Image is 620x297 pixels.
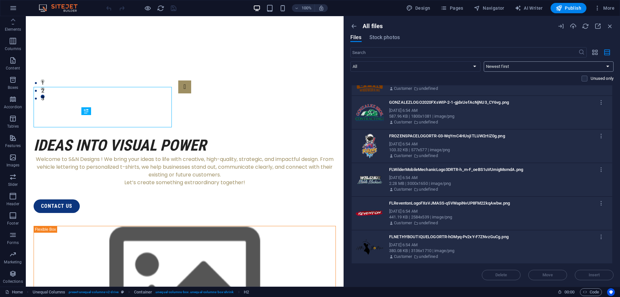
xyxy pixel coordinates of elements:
button: More [592,3,617,13]
p: Customer [394,254,412,260]
i: Reload page [157,5,164,12]
span: Click to select. Double-click to edit [244,288,249,296]
p: undefined [419,186,438,192]
span: AI Writer [515,5,543,11]
img: Editor Logo [37,4,86,12]
i: On resize automatically adjust zoom level to fit chosen device. [318,5,324,11]
p: Columns [5,46,21,51]
p: Elements [5,27,21,32]
span: Click to select. Double-click to edit [134,288,152,296]
p: Customer [394,153,412,159]
span: . unequal-columns-box .unequal-columns-box-shrink [155,288,233,296]
button: Design [404,3,433,13]
p: Customer [394,186,412,192]
span: Stock photos [369,34,400,41]
i: This element is a customizable preset [121,290,124,294]
p: Customer [394,119,412,125]
p: All files [363,23,383,30]
i: Show all folders [350,23,357,30]
p: Boxes [8,85,18,90]
span: Publish [556,5,581,11]
p: undefined [419,153,438,159]
p: FLReventonLogoFXsVJMASS-q5VWapiNvUP8FM22kqAwbw.png [389,200,596,206]
p: Customer [394,220,412,226]
div: By: Customer | Folder: undefined [389,186,602,192]
span: . preset-unequal-columns-v2-drive [68,288,119,296]
p: FLWilderMobileMechanicLogo3DRTR-h_m-F_oeBS1uVUmigMsmdA.png [389,167,596,173]
p: Images [6,163,20,168]
p: undefined [419,220,438,226]
span: More [594,5,615,11]
p: undefined [419,86,438,91]
button: Usercentrics [607,288,615,296]
nav: breadcrumb [33,288,249,296]
p: Header [6,201,19,207]
p: Tables [7,124,19,129]
span: Click to select. Double-click to edit [33,288,65,296]
i: Reload [582,23,589,30]
div: 2.28 MB | 3000x1650 | image/png [389,181,602,186]
i: Maximize [594,23,601,30]
div: 103.32 KB | 577x577 | image/png [389,147,602,153]
button: 100% [292,4,315,12]
p: Features [5,143,21,148]
button: AI Writer [512,3,545,13]
button: 3 [15,79,19,82]
p: Collections [3,279,23,284]
p: Customer [394,86,412,91]
span: Design [406,5,430,11]
p: undefined [419,119,438,125]
p: Unused only [591,76,614,81]
p: Content [6,66,20,71]
i: URL import [557,23,564,30]
p: Footer [7,221,19,226]
button: reload [157,4,164,12]
p: GONZALEZLOGO2020FXsWIP-2-1-gjdxUefAcNjNU3_CY6vg.png [389,100,596,105]
p: FROZENSPACELOGORTR-03-WqYmC4HUsjITLUW2rtiZ0g.png [389,133,596,139]
span: Files [350,34,362,41]
span: Pages [440,5,463,11]
div: [DATE] 6:54 AM [389,108,602,113]
div: [DATE] 6:54 AM [389,242,602,248]
button: Code [580,288,602,296]
h6: Session time [558,288,575,296]
p: undefined [419,254,438,260]
span: Navigator [474,5,504,11]
p: Marketing [4,260,22,265]
div: 380.08 KB | 3136x1710 | image/png [389,248,602,254]
button: Publish [551,3,586,13]
div: [DATE] 6:54 AM [389,141,602,147]
h6: 100% [302,4,312,12]
div: [DATE] 6:54 AM [389,175,602,181]
div: 441.19 KB | 2584x539 | image/png [389,214,602,220]
p: FLNETHYBOUTIQUELOGORTR-hOMyq-Pv2xY-F7ZNvzGuCg.png [389,234,596,240]
div: 587.96 KB | 1800x1081 | image/png [389,113,602,119]
button: 1 [15,63,19,67]
button: Pages [438,3,466,13]
button: 2 [15,71,19,75]
span: : [569,290,570,294]
span: Code [583,288,599,296]
input: Search [350,47,578,58]
a: Click to cancel selection. Double-click to open Pages [5,288,23,296]
p: Forms [7,240,19,245]
p: Slider [8,182,18,187]
p: Accordion [4,104,22,110]
i: Upload [570,23,577,30]
div: [DATE] 6:54 AM [389,208,602,214]
span: 00 00 [564,288,574,296]
i: Close [606,23,614,30]
button: Navigator [471,3,507,13]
